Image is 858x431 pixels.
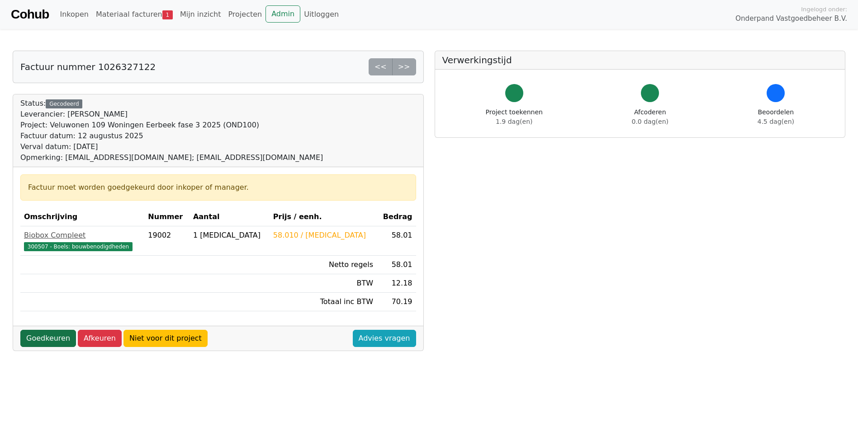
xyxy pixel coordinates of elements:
a: Admin [265,5,300,23]
div: Leverancier: [PERSON_NAME] [20,109,323,120]
a: Projecten [224,5,265,23]
span: 4.5 dag(en) [758,118,794,125]
th: Aantal [190,208,270,226]
div: Biobox Compleet [24,230,141,241]
th: Nummer [144,208,190,226]
h5: Verwerkingstijd [442,55,838,66]
a: Uitloggen [300,5,342,23]
span: 1 [162,10,173,19]
div: Verval datum: [DATE] [20,141,323,152]
th: Prijs / eenh. [270,208,377,226]
a: Cohub [11,4,49,25]
a: Goedkeuren [20,330,76,347]
div: 1 [MEDICAL_DATA] [193,230,266,241]
td: 58.01 [377,226,416,256]
td: BTW [270,274,377,293]
td: Totaal inc BTW [270,293,377,311]
span: 300507 - Boels: bouwbenodigdheden [24,242,133,251]
a: Advies vragen [353,330,416,347]
div: Beoordelen [758,108,794,126]
span: Onderpand Vastgoedbeheer B.V. [735,14,847,24]
div: Factuur datum: 12 augustus 2025 [20,131,323,141]
td: Netto regels [270,256,377,274]
th: Bedrag [377,208,416,226]
span: 0.0 dag(en) [632,118,668,125]
div: Status: [20,98,323,163]
span: Ingelogd onder: [801,5,847,14]
h5: Factuur nummer 1026327122 [20,61,156,72]
td: 58.01 [377,256,416,274]
a: Biobox Compleet300507 - Boels: bouwbenodigdheden [24,230,141,252]
a: Mijn inzicht [176,5,225,23]
td: 19002 [144,226,190,256]
a: Inkopen [56,5,92,23]
div: Opmerking: [EMAIL_ADDRESS][DOMAIN_NAME]; [EMAIL_ADDRESS][DOMAIN_NAME] [20,152,323,163]
div: Gecodeerd [46,99,82,108]
a: Afkeuren [78,330,122,347]
div: Factuur moet worden goedgekeurd door inkoper of manager. [28,182,408,193]
td: 70.19 [377,293,416,311]
span: 1.9 dag(en) [496,118,532,125]
a: Materiaal facturen1 [92,5,176,23]
div: Project: Veluwonen 109 Woningen Eerbeek fase 3 2025 (OND100) [20,120,323,131]
a: Niet voor dit project [123,330,208,347]
div: Afcoderen [632,108,668,126]
div: 58.010 / [MEDICAL_DATA] [273,230,373,241]
td: 12.18 [377,274,416,293]
div: Project toekennen [486,108,543,126]
th: Omschrijving [20,208,144,226]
